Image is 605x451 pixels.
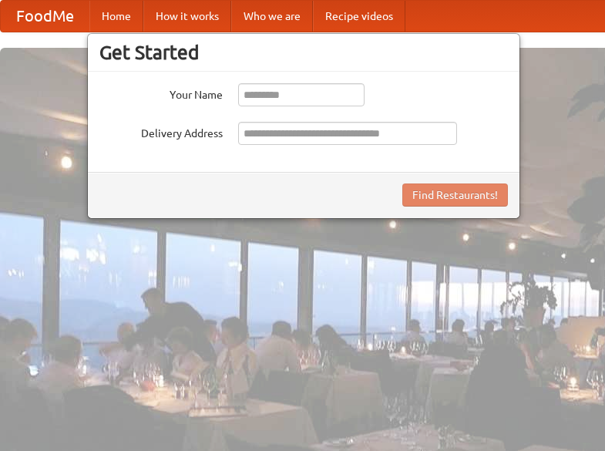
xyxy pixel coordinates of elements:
[402,183,508,207] button: Find Restaurants!
[313,1,405,32] a: Recipe videos
[1,1,89,32] a: FoodMe
[143,1,231,32] a: How it works
[99,41,508,64] h3: Get Started
[99,83,223,103] label: Your Name
[89,1,143,32] a: Home
[99,122,223,141] label: Delivery Address
[231,1,313,32] a: Who we are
